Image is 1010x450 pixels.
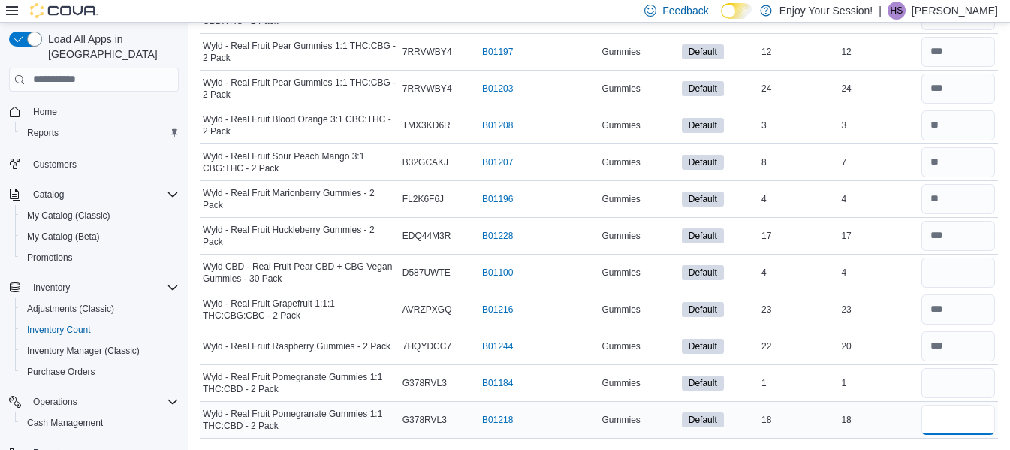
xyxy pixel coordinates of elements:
span: Default [689,340,717,353]
span: Customers [33,159,77,171]
a: B01100 [482,267,513,279]
span: G378RVL3 [402,377,447,389]
button: Cash Management [15,412,185,433]
div: 17 [758,227,838,245]
div: 4 [838,264,918,282]
span: Purchase Orders [21,363,179,381]
span: Default [682,228,724,243]
span: Wyld - Real Fruit Raspberry Gummies - 2 Pack [203,340,390,352]
span: TMX3KD6R [402,119,451,131]
a: Purchase Orders [21,363,101,381]
div: 7 [838,153,918,171]
span: Catalog [33,189,64,201]
button: Operations [27,393,83,411]
div: 4 [758,264,838,282]
button: Reports [15,122,185,143]
span: My Catalog (Classic) [21,207,179,225]
span: Default [682,376,724,391]
span: Default [682,192,724,207]
span: Wyld - Real Fruit Marionberry Gummies - 2 Pack [203,187,396,211]
button: Inventory [27,279,76,297]
span: Wyld - Real Fruit Sour Peach Mango 3:1 CBG:THC - 2 Pack [203,150,396,174]
span: Promotions [27,252,73,264]
a: B01197 [482,46,513,58]
span: B32GCAKJ [402,156,448,168]
span: Default [689,119,717,132]
div: 4 [838,190,918,208]
a: B01203 [482,83,513,95]
a: Customers [27,156,83,174]
span: Default [682,81,724,96]
div: 24 [838,80,918,98]
span: Default [689,303,717,316]
div: 22 [758,337,838,355]
span: Default [689,266,717,279]
a: B01228 [482,230,513,242]
button: My Catalog (Classic) [15,205,185,226]
span: Default [682,339,724,354]
span: Wyld - Real Fruit Huckleberry Gummies - 2 Pack [203,224,396,248]
span: EDQ44M3R [402,230,451,242]
button: Home [3,101,185,122]
span: Default [689,229,717,243]
span: Adjustments (Classic) [21,300,179,318]
span: Inventory Count [21,321,179,339]
div: 12 [758,43,838,61]
div: 17 [838,227,918,245]
span: AVRZPXGQ [402,304,452,316]
span: Default [689,376,717,390]
div: Harley Splett [888,2,906,20]
div: 23 [838,301,918,319]
div: 1 [758,374,838,392]
button: Catalog [3,184,185,205]
span: Home [33,106,57,118]
span: Reports [27,127,59,139]
button: Operations [3,391,185,412]
span: Cash Management [27,417,103,429]
a: B01244 [482,340,513,352]
span: Cash Management [21,414,179,432]
span: Wyld - Real Fruit Grapefruit 1:1:1 THC:CBG:CBC - 2 Pack [203,297,396,322]
span: FL2K6F6J [402,193,444,205]
span: Wyld - Real Fruit Pomegranate Gummies 1:1 THC:CBD - 2 Pack [203,408,396,432]
div: 8 [758,153,838,171]
span: Default [682,118,724,133]
span: 7RRVWBY4 [402,83,452,95]
span: Wyld - Real Fruit Pomegranate Gummies 1:1 THC:CBD - 2 Pack [203,371,396,395]
span: D587UWTE [402,267,451,279]
span: Gummies [601,119,640,131]
span: 7HQYDCC7 [402,340,451,352]
span: Gummies [601,230,640,242]
span: Inventory [27,279,179,297]
span: Gummies [601,156,640,168]
img: Cova [30,3,98,18]
div: 23 [758,301,838,319]
span: Default [682,155,724,170]
span: Load All Apps in [GEOGRAPHIC_DATA] [42,32,179,62]
a: Reports [21,124,65,142]
span: Catalog [27,186,179,204]
span: Default [689,192,717,206]
a: Inventory Manager (Classic) [21,342,146,360]
span: HS [891,2,903,20]
span: Gummies [601,193,640,205]
span: My Catalog (Classic) [27,210,110,222]
div: 24 [758,80,838,98]
button: Promotions [15,247,185,268]
span: G378RVL3 [402,414,447,426]
span: Gummies [601,83,640,95]
span: My Catalog (Beta) [27,231,100,243]
span: Gummies [601,340,640,352]
span: Inventory [33,282,70,294]
span: Default [682,412,724,427]
p: | [879,2,882,20]
span: Operations [27,393,179,411]
button: Adjustments (Classic) [15,298,185,319]
button: Inventory [3,277,185,298]
span: Gummies [601,304,640,316]
span: Inventory Manager (Classic) [27,345,140,357]
span: Customers [27,154,179,173]
button: Customers [3,153,185,174]
div: 1 [838,374,918,392]
span: My Catalog (Beta) [21,228,179,246]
